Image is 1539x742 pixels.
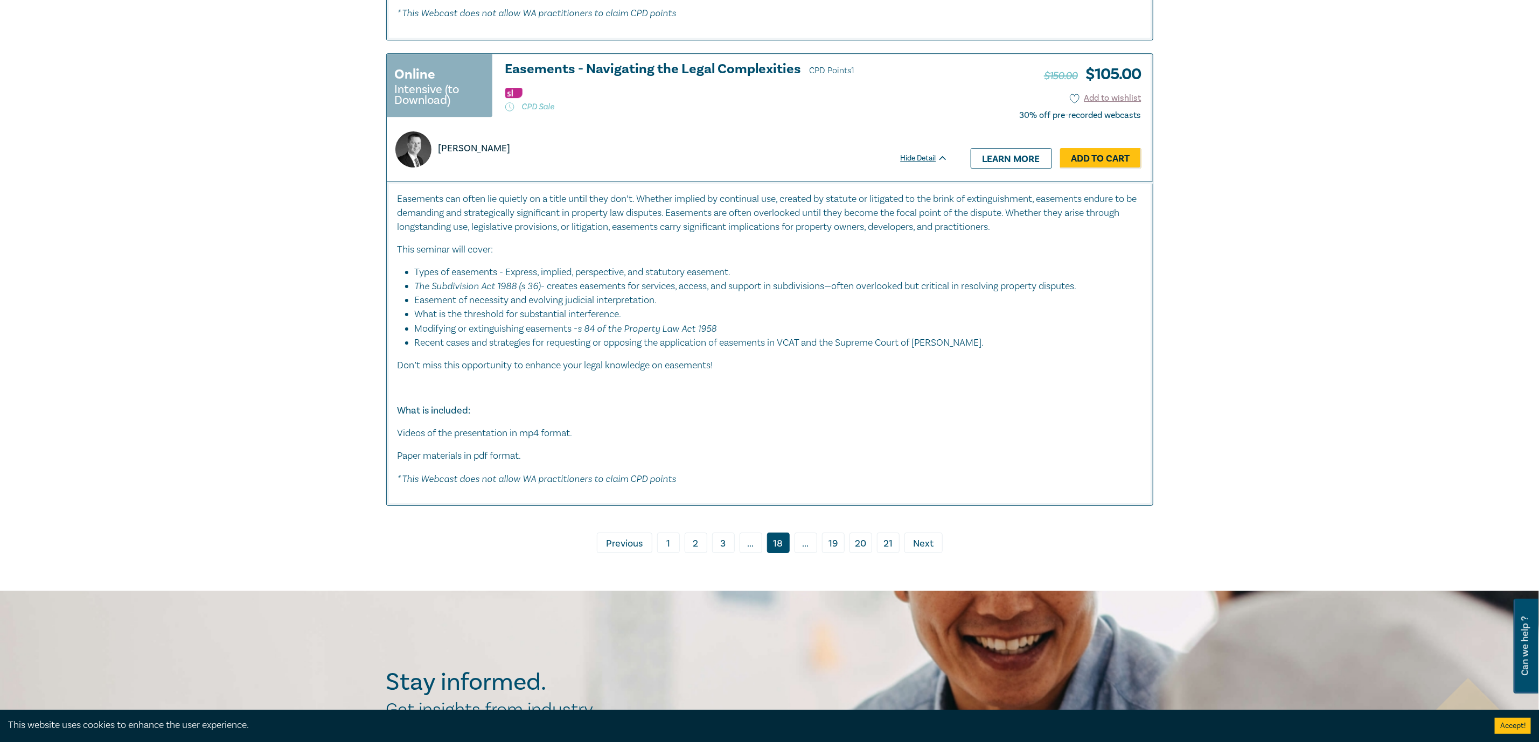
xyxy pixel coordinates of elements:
em: s 84 of the Property Law Act 1958 [578,323,717,334]
small: Intensive (to Download) [395,84,484,106]
li: Types of easements - Express, implied, perspective, and statutory easement. [415,265,1131,279]
p: This seminar will cover: [398,243,1142,257]
span: CPD Points 1 [810,65,855,76]
a: 20 [849,533,872,553]
p: Videos of the presentation in mp4 format. [398,426,1142,440]
div: This website uses cookies to enhance the user experience. [8,718,1479,732]
p: Don’t miss this opportunity to enhance your legal knowledge on easements! [398,359,1142,373]
em: The Subdivision Act 1988 (s 36) [415,280,541,291]
a: Next [904,533,943,553]
li: Easement of necessity and evolving judicial interpretation. [415,293,1131,307]
a: Easements - Navigating the Legal Complexities CPD Points1 [505,62,948,78]
li: What is the threshold for substantial interference. [415,307,1131,321]
a: 1 [657,533,680,553]
li: Modifying or extinguishing easements - [415,321,1131,336]
div: Hide Detail [901,153,960,164]
li: Recent cases and strategies for requesting or opposing the application of easements in VCAT and t... [415,336,1142,350]
span: Previous [606,537,643,551]
h3: Easements - Navigating the Legal Complexities [505,62,948,78]
button: Accept cookies [1495,718,1531,734]
button: Add to wishlist [1070,92,1141,104]
p: [PERSON_NAME] [438,142,511,156]
span: ... [740,533,762,553]
a: Add to Cart [1060,148,1141,169]
h2: Stay informed. [386,668,640,696]
span: Can we help ? [1520,605,1530,687]
a: 18 [767,533,790,553]
em: * This Webcast does not allow WA practitioners to claim CPD points [398,7,677,18]
a: 3 [712,533,735,553]
h3: $ 105.00 [1044,62,1141,87]
div: 30% off pre-recorded webcasts [1020,110,1141,121]
a: 19 [822,533,845,553]
li: - creates easements for services, access, and support in subdivisions—often overlooked but critic... [415,279,1131,293]
p: CPD Sale [505,101,948,112]
img: https://s3.ap-southeast-2.amazonaws.com/leo-cussen-store-production-content/Contacts/Phillip%20Le... [395,131,431,167]
em: * This Webcast does not allow WA practitioners to claim CPD points [398,473,677,484]
h3: Online [395,65,436,84]
span: $150.00 [1044,69,1078,83]
span: Next [913,537,934,551]
p: Paper materials in pdf format. [398,449,1142,463]
a: 2 [685,533,707,553]
p: Easements can often lie quietly on a title until they don’t. Whether implied by continual use, cr... [398,192,1142,234]
img: Substantive Law [505,88,523,98]
a: Learn more [971,148,1052,169]
a: 21 [877,533,900,553]
a: Previous [597,533,652,553]
strong: What is included: [398,404,471,417]
span: ... [795,533,817,553]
